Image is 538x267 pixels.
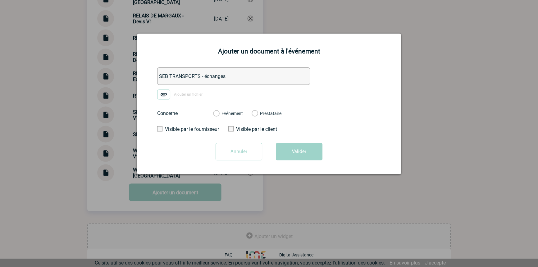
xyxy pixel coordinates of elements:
h2: Ajouter un document à l'événement [145,48,393,55]
label: Concerne [157,110,207,116]
input: Annuler [216,143,262,160]
label: Evénement [213,111,219,117]
label: Prestataire [252,111,258,117]
span: Ajouter un fichier [174,92,203,97]
button: Valider [276,143,322,160]
input: Désignation [157,67,310,85]
label: Visible par le fournisseur [157,126,215,132]
label: Visible par le client [228,126,286,132]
